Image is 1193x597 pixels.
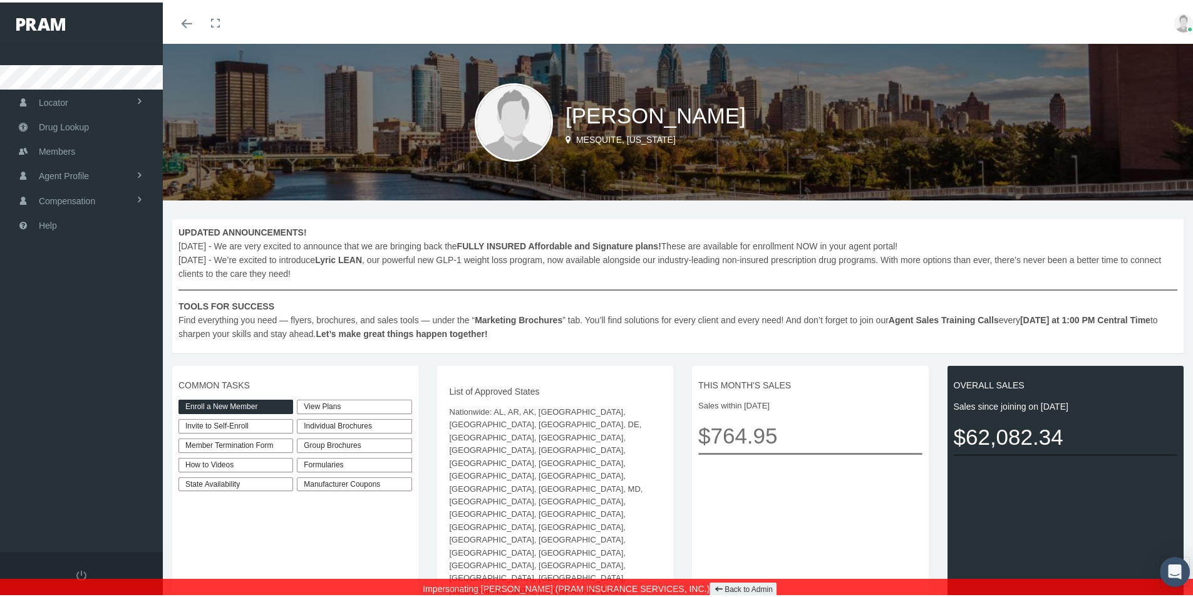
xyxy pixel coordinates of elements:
span: COMMON TASKS [178,376,412,390]
img: user-placeholder.jpg [475,81,553,159]
span: Members [39,137,75,161]
a: Member Termination Form [178,436,293,450]
span: THIS MONTH'S SALES [698,376,922,390]
span: OVERALL SALES [954,376,1178,390]
div: Impersonating [PERSON_NAME] (PRAM INSURANCE SERVICES, INC.) [9,576,1193,597]
b: [DATE] at 1:00 PM Central Time [1020,313,1150,323]
a: Invite to Self-Enroll [178,417,293,431]
span: [PERSON_NAME] [566,101,746,125]
span: Drug Lookup [39,113,89,137]
img: user-placeholder.jpg [1174,11,1193,30]
a: How to Videos [178,455,293,470]
span: $62,082.34 [954,417,1178,452]
b: Agent Sales Training Calls [889,313,999,323]
div: Individual Brochures [297,417,411,431]
b: Let’s make great things happen together! [316,326,487,336]
b: TOOLS FOR SUCCESS [178,299,274,309]
img: PRAM_20_x_78.png [16,16,65,28]
span: MESQUITE, [US_STATE] [576,132,676,142]
a: Manufacturer Coupons [297,475,411,489]
span: List of Approved States [450,382,661,396]
span: Sales within [DATE] [698,397,922,410]
b: Lyric LEAN [315,252,362,262]
a: View Plans [297,397,411,412]
a: State Availability [178,475,293,489]
span: Compensation [39,187,95,210]
span: Agent Profile [39,162,89,185]
a: Enroll a New Member [178,397,293,412]
b: Marketing Brochures [475,313,562,323]
b: FULLY INSURED Affordable and Signature plans! [457,239,661,249]
div: Formularies [297,455,411,470]
span: Help [39,211,57,235]
div: Open Intercom Messenger [1160,554,1190,584]
span: Sales since joining on [DATE] [954,397,1178,411]
span: $764.95 [698,416,922,450]
b: UPDATED ANNOUNCEMENTS! [178,225,307,235]
span: Locator [39,88,68,112]
div: Group Brochures [297,436,411,450]
span: [DATE] - We are very excited to announce that we are bringing back the These are available for en... [178,223,1177,338]
a: Back to Admin [710,580,777,594]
